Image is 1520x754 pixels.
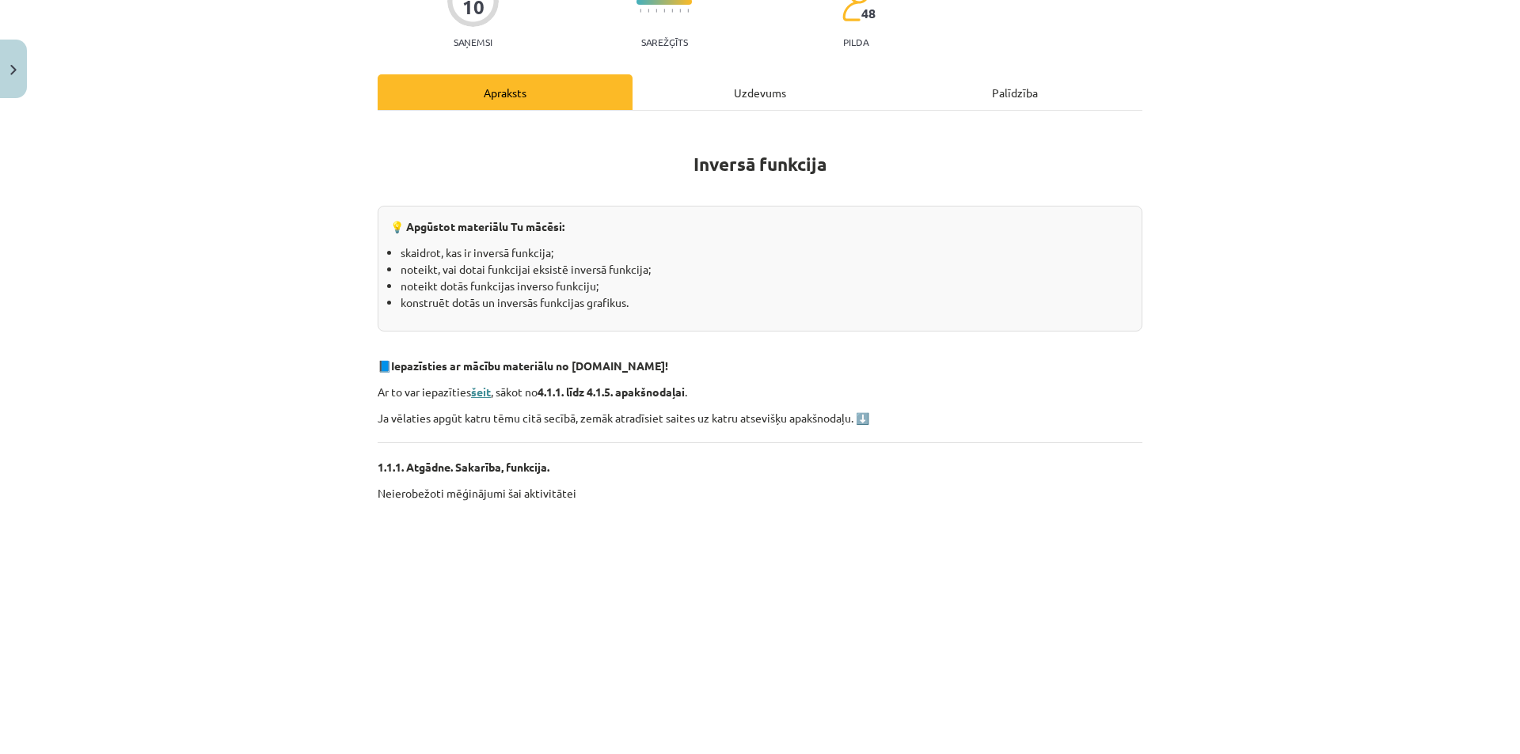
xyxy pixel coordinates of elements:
[679,9,681,13] img: icon-short-line-57e1e144782c952c97e751825c79c345078a6d821885a25fce030b3d8c18986b.svg
[663,9,665,13] img: icon-short-line-57e1e144782c952c97e751825c79c345078a6d821885a25fce030b3d8c18986b.svg
[648,9,649,13] img: icon-short-line-57e1e144782c952c97e751825c79c345078a6d821885a25fce030b3d8c18986b.svg
[391,358,668,373] strong: Iepazīsties ar mācību materiālu no [DOMAIN_NAME]!
[447,36,499,47] p: Saņemsi
[633,74,887,110] div: Uzdevums
[861,6,876,21] span: 48
[655,9,657,13] img: icon-short-line-57e1e144782c952c97e751825c79c345078a6d821885a25fce030b3d8c18986b.svg
[378,460,549,474] strong: 1.1.1. Atgādne. Sakarība, funkcija.
[378,358,1142,374] p: 📘
[401,244,1130,261] li: skaidrot, kas ir inversā funkcija;
[378,410,1142,426] p: Ja vēlaties apgūt katru tēmu citā secībā, zemāk atradīsiet saites uz katru atsevišķu apakšnodaļu. ⬇️
[378,485,1142,502] p: Neierobežoti mēģinājumi šai aktivitātei
[538,385,685,399] strong: 4.1.1. līdz 4.1.5. apakšnodaļai
[693,153,826,176] strong: Inversā funkcija
[401,261,1130,278] li: noteikt, vai dotai funkcijai eksistē inversā funkcija;
[378,74,633,110] div: Apraksts
[887,74,1142,110] div: Palīdzība
[641,36,688,47] p: Sarežģīts
[401,294,1130,311] li: konstruēt dotās un inversās funkcijas grafikus.
[687,9,689,13] img: icon-short-line-57e1e144782c952c97e751825c79c345078a6d821885a25fce030b3d8c18986b.svg
[843,36,868,47] p: pilda
[401,278,1130,294] li: noteikt dotās funkcijas inverso funkciju;
[671,9,673,13] img: icon-short-line-57e1e144782c952c97e751825c79c345078a6d821885a25fce030b3d8c18986b.svg
[471,385,491,399] a: šeit
[378,384,1142,400] p: Ar to var iepazīties , sākot no .
[390,219,564,233] strong: 💡 Apgūstot materiālu Tu mācēsi:
[640,9,641,13] img: icon-short-line-57e1e144782c952c97e751825c79c345078a6d821885a25fce030b3d8c18986b.svg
